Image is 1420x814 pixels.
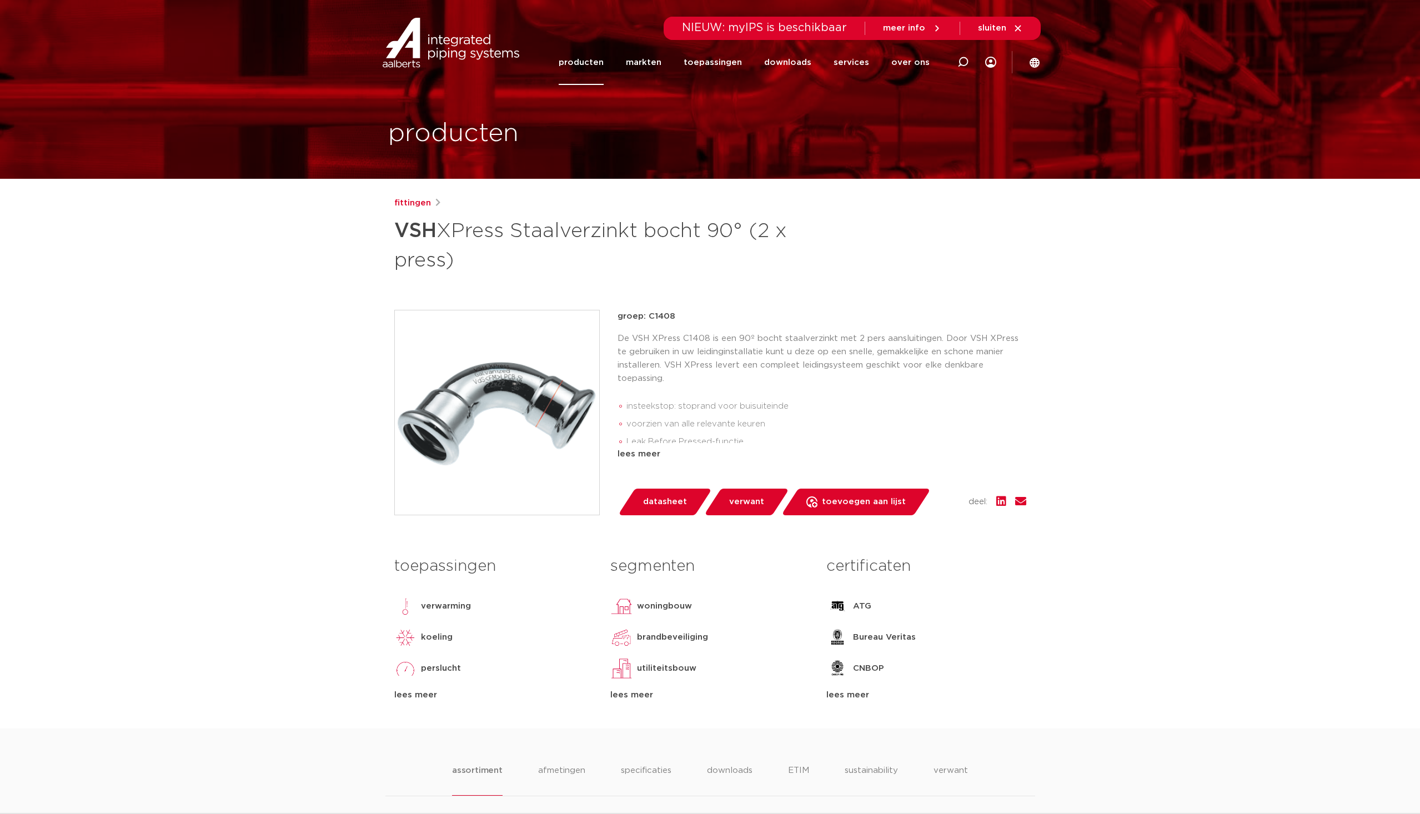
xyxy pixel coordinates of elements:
p: verwarming [421,600,471,613]
p: koeling [421,631,453,644]
p: perslucht [421,662,461,675]
span: deel: [969,495,987,509]
li: ETIM [788,764,809,796]
li: assortiment [452,764,503,796]
img: ATG [826,595,849,617]
li: verwant [934,764,968,796]
span: toevoegen aan lijst [822,493,906,511]
span: datasheet [643,493,687,511]
li: voorzien van alle relevante keuren [626,415,1026,433]
div: lees meer [394,689,594,702]
p: Bureau Veritas [853,631,916,644]
a: toepassingen [684,40,742,85]
li: downloads [707,764,752,796]
p: De VSH XPress C1408 is een 90º bocht staalverzinkt met 2 pers aansluitingen. Door VSH XPress te g... [618,332,1026,385]
a: sluiten [978,23,1023,33]
h1: producten [388,116,519,152]
p: woningbouw [637,600,692,613]
p: brandbeveiliging [637,631,708,644]
img: CNBOP [826,657,849,680]
div: lees meer [610,689,810,702]
img: koeling [394,626,417,649]
li: insteekstop: stoprand voor buisuiteinde [626,398,1026,415]
li: afmetingen [538,764,585,796]
li: specificaties [621,764,671,796]
p: CNBOP [853,662,884,675]
span: NIEUW: myIPS is beschikbaar [682,22,847,33]
nav: Menu [559,40,930,85]
img: verwarming [394,595,417,617]
h3: segmenten [610,555,810,577]
a: markten [626,40,661,85]
span: sluiten [978,24,1006,32]
li: sustainability [845,764,898,796]
img: Product Image for VSH XPress Staalverzinkt bocht 90° (2 x press) [395,310,599,515]
p: utiliteitsbouw [637,662,696,675]
img: Bureau Veritas [826,626,849,649]
img: utiliteitsbouw [610,657,633,680]
div: lees meer [618,448,1026,461]
a: verwant [704,489,789,515]
a: meer info [883,23,942,33]
strong: VSH [394,221,436,241]
h3: toepassingen [394,555,594,577]
a: producten [559,40,604,85]
a: over ons [891,40,930,85]
div: lees meer [826,689,1026,702]
img: woningbouw [610,595,633,617]
span: verwant [729,493,764,511]
div: my IPS [985,40,996,85]
h3: certificaten [826,555,1026,577]
a: downloads [764,40,811,85]
img: perslucht [394,657,417,680]
h1: XPress Staalverzinkt bocht 90° (2 x press) [394,214,811,274]
img: brandbeveiliging [610,626,633,649]
a: services [834,40,869,85]
a: fittingen [394,197,431,210]
p: ATG [853,600,871,613]
p: groep: C1408 [618,310,1026,323]
li: Leak Before Pressed-functie [626,433,1026,451]
span: meer info [883,24,925,32]
a: datasheet [618,489,712,515]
